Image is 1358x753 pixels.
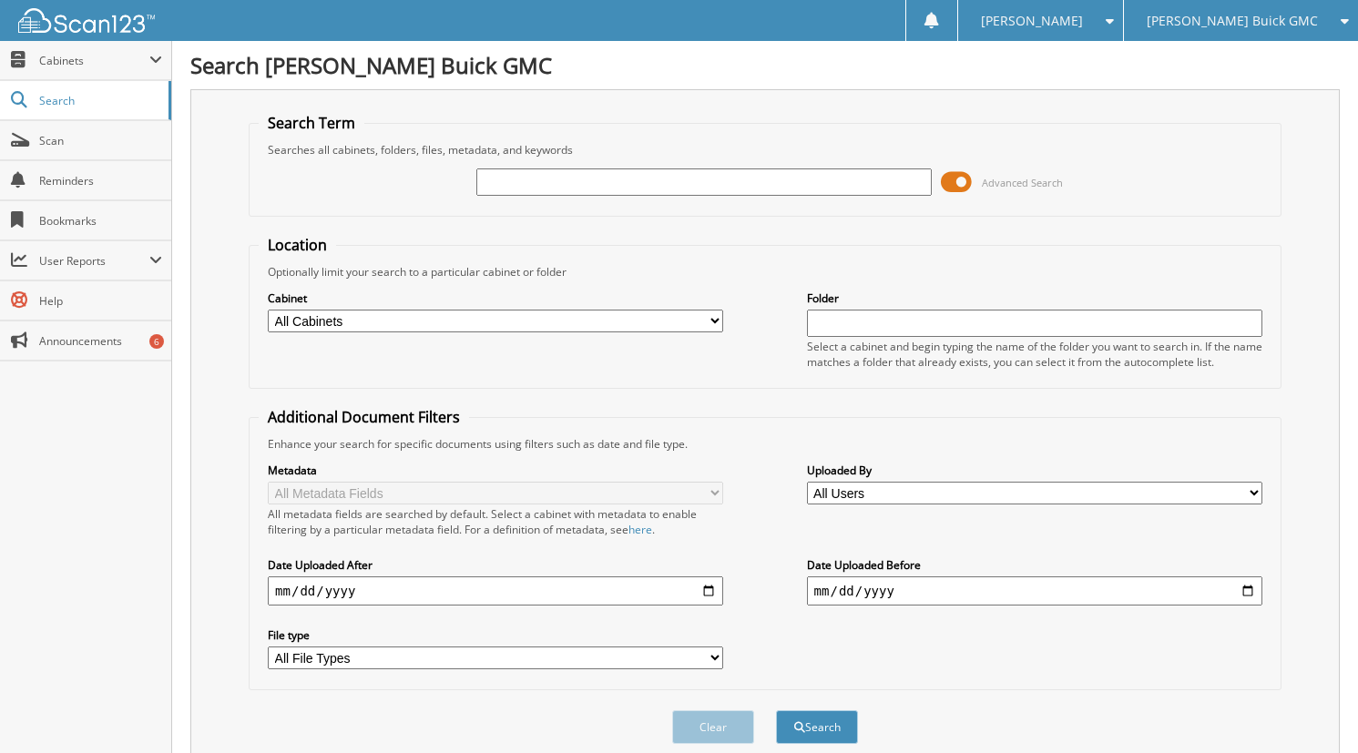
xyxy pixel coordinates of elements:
span: Announcements [39,333,162,349]
span: Help [39,293,162,309]
span: Scan [39,133,162,148]
div: Select a cabinet and begin typing the name of the folder you want to search in. If the name match... [807,339,1262,370]
div: All metadata fields are searched by default. Select a cabinet with metadata to enable filtering b... [268,506,723,537]
legend: Location [259,235,336,255]
span: [PERSON_NAME] [981,15,1083,26]
button: Clear [672,710,754,744]
span: [PERSON_NAME] Buick GMC [1147,15,1318,26]
legend: Search Term [259,113,364,133]
label: Date Uploaded Before [807,557,1262,573]
label: Metadata [268,463,723,478]
legend: Additional Document Filters [259,407,469,427]
div: Searches all cabinets, folders, files, metadata, and keywords [259,142,1271,158]
span: Reminders [39,173,162,188]
div: 6 [149,334,164,349]
span: Cabinets [39,53,149,68]
span: User Reports [39,253,149,269]
a: here [628,522,652,537]
label: Cabinet [268,290,723,306]
input: start [268,576,723,605]
label: Folder [807,290,1262,306]
button: Search [776,710,858,744]
label: Date Uploaded After [268,557,723,573]
span: Search [39,93,159,108]
img: scan123-logo-white.svg [18,8,155,33]
div: Enhance your search for specific documents using filters such as date and file type. [259,436,1271,452]
label: File type [268,627,723,643]
span: Bookmarks [39,213,162,229]
input: end [807,576,1262,605]
label: Uploaded By [807,463,1262,478]
h1: Search [PERSON_NAME] Buick GMC [190,50,1340,80]
div: Optionally limit your search to a particular cabinet or folder [259,264,1271,280]
span: Advanced Search [982,176,1063,189]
